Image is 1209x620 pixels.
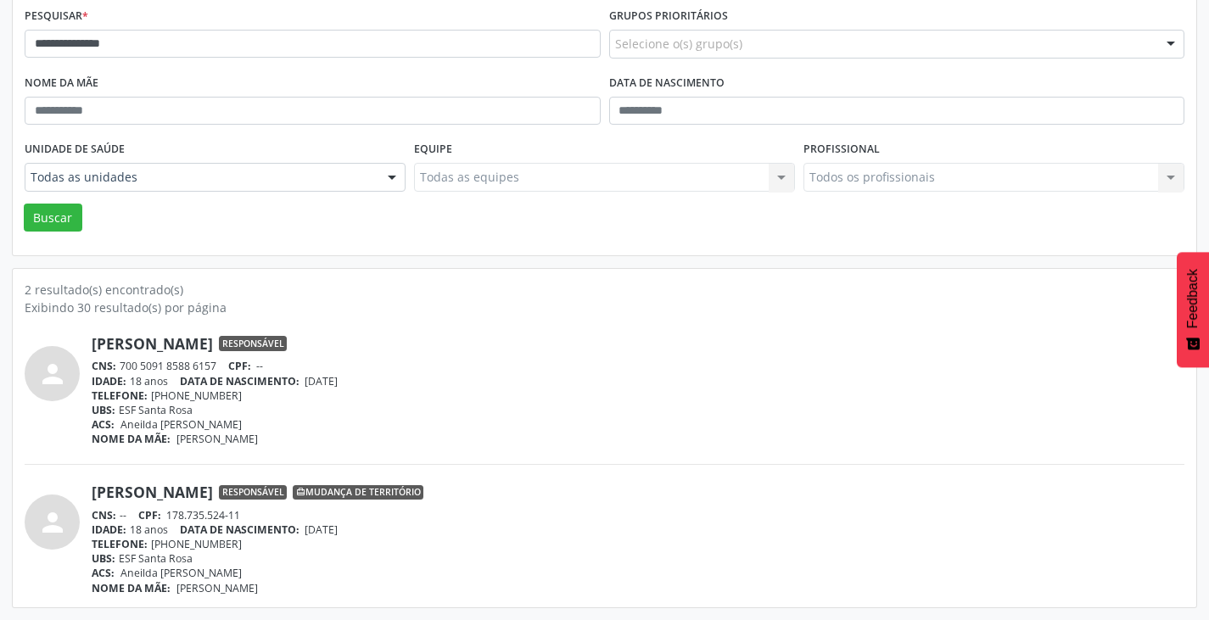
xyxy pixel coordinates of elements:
div: -- [92,508,1184,522]
span: Todas as unidades [31,169,371,186]
label: Nome da mãe [25,70,98,97]
span: Responsável [219,485,287,500]
a: [PERSON_NAME] [92,483,213,501]
span: DATA DE NASCIMENTO: [180,374,299,388]
div: ESF Santa Rosa [92,551,1184,566]
span: Selecione o(s) grupo(s) [615,35,742,53]
span: Mudança de território [293,485,423,500]
span: ACS: [92,417,115,432]
span: 178.735.524-11 [166,508,240,522]
span: CPF: [228,359,251,373]
span: CPF: [138,508,161,522]
div: [PHONE_NUMBER] [92,537,1184,551]
div: 18 anos [92,522,1184,537]
button: Buscar [24,204,82,232]
span: ACS: [92,566,115,580]
span: IDADE: [92,374,126,388]
label: Pesquisar [25,3,88,30]
span: -- [256,359,263,373]
span: NOME DA MÃE: [92,581,171,595]
span: [PERSON_NAME] [176,432,258,446]
div: ESF Santa Rosa [92,403,1184,417]
div: [PHONE_NUMBER] [92,388,1184,403]
div: 2 resultado(s) encontrado(s) [25,281,1184,299]
span: DATA DE NASCIMENTO: [180,522,299,537]
label: Unidade de saúde [25,137,125,163]
div: 18 anos [92,374,1184,388]
label: Grupos prioritários [609,3,728,30]
div: Exibindo 30 resultado(s) por página [25,299,1184,316]
label: Equipe [414,137,452,163]
span: UBS: [92,551,115,566]
span: TELEFONE: [92,537,148,551]
span: Aneilda [PERSON_NAME] [120,417,242,432]
i: person [37,507,68,538]
i: person [37,359,68,389]
div: 700 5091 8588 6157 [92,359,1184,373]
span: [PERSON_NAME] [176,581,258,595]
span: CNS: [92,508,116,522]
a: [PERSON_NAME] [92,334,213,353]
label: Data de nascimento [609,70,725,97]
span: IDADE: [92,522,126,537]
span: CNS: [92,359,116,373]
button: Feedback - Mostrar pesquisa [1177,252,1209,367]
span: Feedback [1185,269,1201,328]
span: Aneilda [PERSON_NAME] [120,566,242,580]
span: UBS: [92,403,115,417]
span: Responsável [219,336,287,351]
label: Profissional [803,137,880,163]
span: [DATE] [305,522,338,537]
span: NOME DA MÃE: [92,432,171,446]
span: [DATE] [305,374,338,388]
span: TELEFONE: [92,388,148,403]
